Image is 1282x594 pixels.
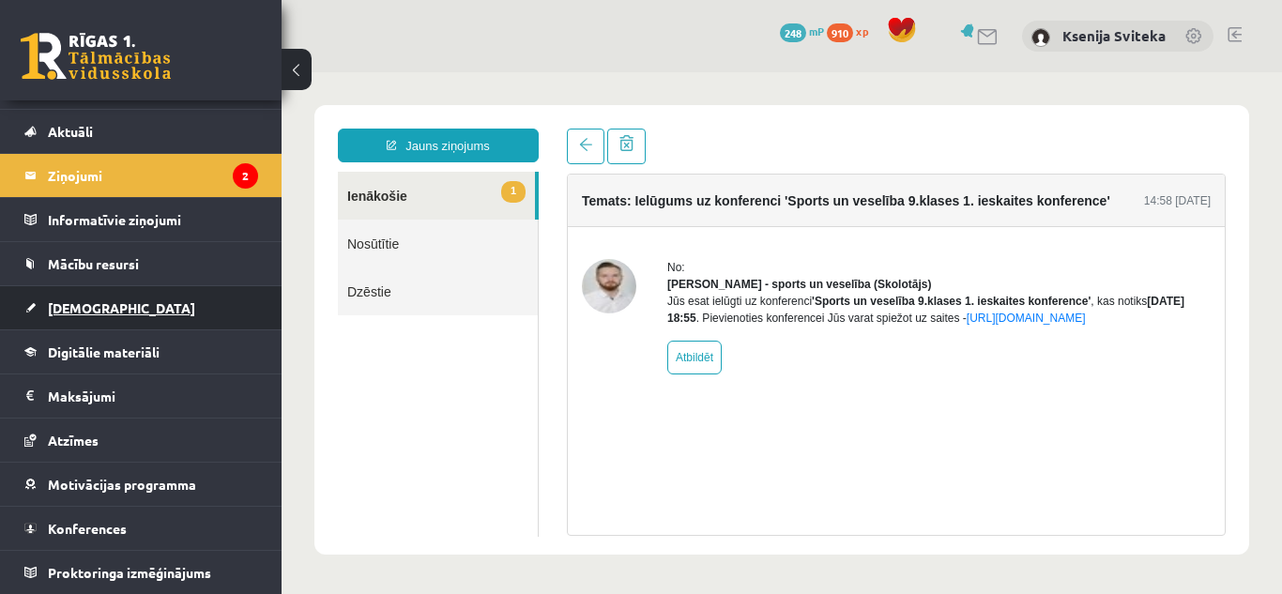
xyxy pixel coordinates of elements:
span: Konferences [48,520,127,537]
a: Digitālie materiāli [24,330,258,373]
a: Motivācijas programma [24,463,258,506]
a: Ksenija Sviteka [1062,26,1166,45]
span: mP [809,23,824,38]
a: Nosūtītie [56,147,256,195]
a: Ziņojumi2 [24,154,258,197]
a: Jauns ziņojums [56,56,257,90]
span: Motivācijas programma [48,476,196,493]
i: 2 [233,163,258,189]
a: Dzēstie [56,195,256,243]
div: 14:58 [DATE] [862,120,929,137]
div: No: [386,187,929,204]
a: Aktuāli [24,110,258,153]
span: xp [856,23,868,38]
strong: [PERSON_NAME] - sports un veselība (Skolotājs) [386,206,649,219]
span: [DEMOGRAPHIC_DATA] [48,299,195,316]
a: 248 mP [780,23,824,38]
span: Aktuāli [48,123,93,140]
a: Informatīvie ziņojumi [24,198,258,241]
a: Atbildēt [386,268,440,302]
legend: Informatīvie ziņojumi [48,198,258,241]
a: [URL][DOMAIN_NAME] [685,239,804,252]
b: 'Sports un veselība 9.klases 1. ieskaites konference' [530,222,809,236]
a: [DEMOGRAPHIC_DATA] [24,286,258,329]
span: Digitālie materiāli [48,343,160,360]
legend: Maksājumi [48,374,258,418]
img: Elvijs Antonišķis - sports un veselība [300,187,355,241]
span: 1 [220,109,244,130]
a: 910 xp [827,23,878,38]
h4: Temats: Ielūgums uz konferenci 'Sports un veselība 9.klases 1. ieskaites konference' [300,121,829,136]
span: Mācību resursi [48,255,139,272]
a: 1Ienākošie [56,99,253,147]
legend: Ziņojumi [48,154,258,197]
a: Rīgas 1. Tālmācības vidusskola [21,33,171,80]
a: Mācību resursi [24,242,258,285]
a: Konferences [24,507,258,550]
span: 248 [780,23,806,42]
span: 910 [827,23,853,42]
img: Ksenija Sviteka [1031,28,1050,47]
span: Proktoringa izmēģinājums [48,564,211,581]
a: Proktoringa izmēģinājums [24,551,258,594]
span: Atzīmes [48,432,99,449]
a: Maksājumi [24,374,258,418]
div: Jūs esat ielūgti uz konferenci , kas notiks . Pievienoties konferencei Jūs varat spiežot uz saites - [386,221,929,254]
a: Atzīmes [24,419,258,462]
